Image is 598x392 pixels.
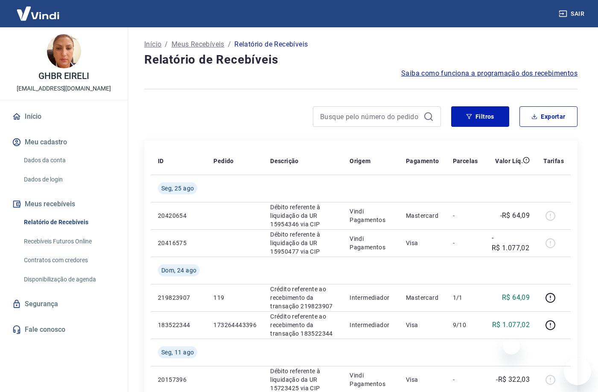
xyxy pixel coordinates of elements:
[453,239,478,247] p: -
[158,211,200,220] p: 20420654
[350,157,370,165] p: Origem
[10,295,117,313] a: Segurança
[492,233,530,253] p: -R$ 1.077,02
[502,293,530,303] p: R$ 64,09
[350,207,392,224] p: Vindi Pagamentos
[20,214,117,231] a: Relatório de Recebíveis
[564,358,591,385] iframe: Botão para abrir a janela de mensagens
[10,107,117,126] a: Início
[144,51,578,68] h4: Relatório de Recebíveis
[453,157,478,165] p: Parcelas
[270,157,299,165] p: Descrição
[519,106,578,127] button: Exportar
[453,293,478,302] p: 1/1
[10,195,117,214] button: Meus recebíveis
[20,271,117,288] a: Disponibilização de agenda
[500,211,530,221] p: -R$ 64,09
[406,321,439,329] p: Visa
[10,133,117,152] button: Meu cadastro
[161,266,196,275] span: Dom, 24 ago
[172,39,225,50] a: Meus Recebíveis
[401,68,578,79] a: Saiba como funciona a programação dos recebimentos
[158,293,200,302] p: 219823907
[320,110,420,123] input: Busque pelo número do pedido
[10,320,117,339] a: Fale conosco
[228,39,231,50] p: /
[406,157,439,165] p: Pagamento
[496,374,530,385] p: -R$ 322,03
[165,39,168,50] p: /
[270,312,336,338] p: Crédito referente ao recebimento da transação 183522344
[270,285,336,310] p: Crédito referente ao recebimento da transação 219823907
[234,39,308,50] p: Relatório de Recebíveis
[350,321,392,329] p: Intermediador
[20,171,117,188] a: Dados de login
[17,84,111,93] p: [EMAIL_ADDRESS][DOMAIN_NAME]
[158,239,200,247] p: 20416575
[158,375,200,384] p: 20157396
[503,337,520,354] iframe: Fechar mensagem
[20,252,117,269] a: Contratos com credores
[406,239,439,247] p: Visa
[350,234,392,252] p: Vindi Pagamentos
[406,375,439,384] p: Visa
[406,211,439,220] p: Mastercard
[543,157,564,165] p: Tarifas
[350,293,392,302] p: Intermediador
[213,321,257,329] p: 173264443396
[453,375,478,384] p: -
[161,184,194,193] span: Seg, 25 ago
[20,233,117,250] a: Recebíveis Futuros Online
[213,157,233,165] p: Pedido
[20,152,117,169] a: Dados da conta
[213,293,257,302] p: 119
[406,293,439,302] p: Mastercard
[495,157,523,165] p: Valor Líq.
[492,320,530,330] p: R$ 1.077,02
[453,211,478,220] p: -
[270,203,336,228] p: Débito referente à liquidação da UR 15954346 via CIP
[557,6,588,22] button: Sair
[158,157,164,165] p: ID
[38,72,89,81] p: GHBR EIRELI
[451,106,509,127] button: Filtros
[158,321,200,329] p: 183522344
[350,371,392,388] p: Vindi Pagamentos
[47,34,81,68] img: cef525a0-ece9-479b-9d37-b7b8a4e06297.jpeg
[270,230,336,256] p: Débito referente à liquidação da UR 15950477 via CIP
[161,348,194,357] span: Seg, 11 ago
[144,39,161,50] a: Início
[10,0,66,26] img: Vindi
[453,321,478,329] p: 9/10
